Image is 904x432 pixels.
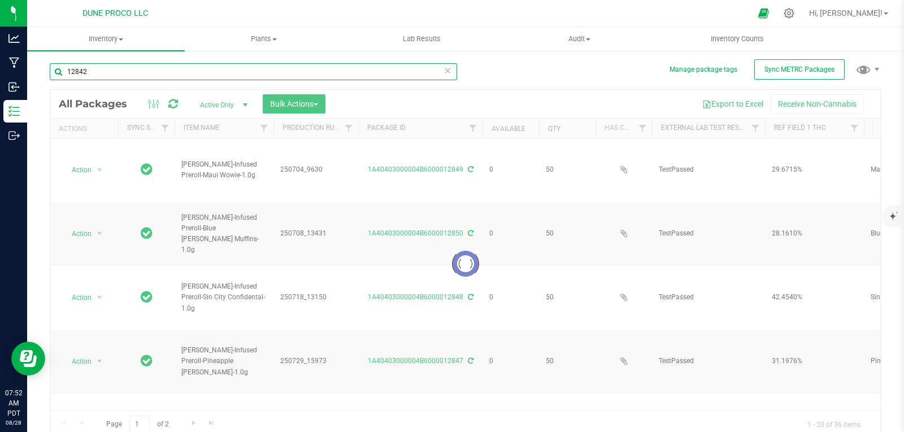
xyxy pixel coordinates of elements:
[501,34,658,44] span: Audit
[5,388,22,418] p: 07:52 AM PDT
[8,130,20,141] inline-svg: Outbound
[696,34,779,44] span: Inventory Counts
[501,27,658,51] a: Audit
[5,418,22,427] p: 08/28
[27,34,185,44] span: Inventory
[185,27,342,51] a: Plants
[444,63,451,78] span: Clear
[658,27,816,51] a: Inventory Counts
[764,66,835,73] span: Sync METRC Packages
[27,27,185,51] a: Inventory
[11,342,45,376] iframe: Resource center
[388,34,456,44] span: Lab Results
[782,8,796,19] div: Manage settings
[8,33,20,44] inline-svg: Analytics
[185,34,342,44] span: Plants
[8,57,20,68] inline-svg: Manufacturing
[343,27,501,51] a: Lab Results
[809,8,883,18] span: Hi, [PERSON_NAME]!
[670,65,737,75] button: Manage package tags
[8,81,20,93] inline-svg: Inbound
[50,63,457,80] input: Search Package ID, Item Name, SKU, Lot or Part Number...
[754,59,845,80] button: Sync METRC Packages
[8,106,20,117] inline-svg: Inventory
[82,8,148,18] span: DUNE PROCO LLC
[751,2,776,24] span: Open Ecommerce Menu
